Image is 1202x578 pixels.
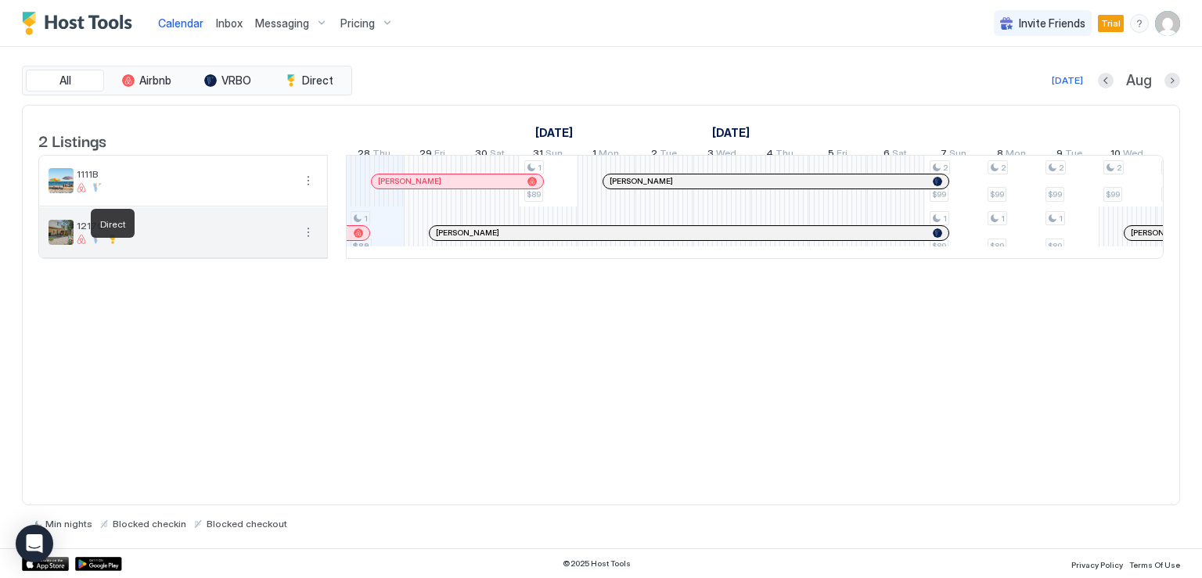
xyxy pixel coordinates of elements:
[16,525,53,562] div: Open Intercom Messenger
[651,147,657,163] span: 2
[416,144,449,167] a: August 29, 2025
[372,147,390,163] span: Thu
[716,147,736,163] span: Wed
[563,558,631,569] span: © 2025 Host Tools
[22,12,139,35] a: Host Tools Logo
[892,147,907,163] span: Sat
[216,15,243,31] a: Inbox
[880,144,911,167] a: September 6, 2025
[990,189,1004,199] span: $99
[647,144,681,167] a: September 2, 2025
[1155,11,1180,36] div: User profile
[932,189,946,199] span: $99
[354,144,394,167] a: August 28, 2025
[353,241,369,251] span: $89
[434,147,445,163] span: Fri
[38,128,106,152] span: 2 Listings
[660,147,677,163] span: Tue
[993,144,1030,167] a: September 8, 2025
[107,70,185,92] button: Airbnb
[364,214,368,224] span: 1
[538,163,542,173] span: 1
[828,147,834,163] span: 5
[77,168,293,180] span: 1111B
[299,223,318,242] button: More options
[1110,147,1121,163] span: 10
[221,74,251,88] span: VRBO
[533,147,543,163] span: 31
[1056,147,1063,163] span: 9
[1006,147,1026,163] span: Mon
[1019,16,1085,31] span: Invite Friends
[997,147,1003,163] span: 8
[22,557,69,571] a: App Store
[1053,144,1086,167] a: September 9, 2025
[704,144,740,167] a: September 3, 2025
[471,144,509,167] a: August 30, 2025
[49,220,74,245] div: listing image
[990,241,1004,251] span: $89
[113,518,186,530] span: Blocked checkin
[490,147,505,163] span: Sat
[1059,163,1063,173] span: 2
[531,121,577,144] a: August 13, 2025
[762,144,797,167] a: September 4, 2025
[884,147,890,163] span: 6
[75,557,122,571] a: Google Play Store
[49,168,74,193] div: listing image
[592,147,596,163] span: 1
[255,16,309,31] span: Messaging
[1059,214,1063,224] span: 1
[1001,214,1005,224] span: 1
[588,144,623,167] a: September 1, 2025
[941,147,947,163] span: 7
[139,74,171,88] span: Airbnb
[529,144,567,167] a: August 31, 2025
[932,241,946,251] span: $89
[299,171,318,190] button: More options
[1065,147,1082,163] span: Tue
[949,147,966,163] span: Sun
[545,147,563,163] span: Sun
[1001,163,1006,173] span: 2
[45,518,92,530] span: Min nights
[610,176,673,186] span: [PERSON_NAME]
[1049,71,1085,90] button: [DATE]
[26,70,104,92] button: All
[299,171,318,190] div: menu
[1164,73,1180,88] button: Next month
[943,214,947,224] span: 1
[419,147,432,163] span: 29
[1048,241,1062,251] span: $89
[475,147,488,163] span: 30
[158,15,203,31] a: Calendar
[1130,14,1149,33] div: menu
[1129,560,1180,569] span: Terms Of Use
[358,147,370,163] span: 28
[189,70,267,92] button: VRBO
[158,16,203,30] span: Calendar
[100,218,125,230] span: Direct
[837,147,848,163] span: Fri
[1123,147,1143,163] span: Wed
[378,176,441,186] span: [PERSON_NAME]
[270,70,348,92] button: Direct
[937,144,970,167] a: September 7, 2025
[436,228,499,238] span: [PERSON_NAME]
[22,66,352,95] div: tab-group
[1129,555,1180,572] a: Terms Of Use
[1048,189,1062,199] span: $99
[299,223,318,242] div: menu
[1071,560,1123,569] span: Privacy Policy
[207,518,287,530] span: Blocked checkout
[527,189,541,199] span: $89
[1098,73,1114,88] button: Previous month
[824,144,851,167] a: September 5, 2025
[1126,72,1152,90] span: Aug
[943,163,948,173] span: 2
[1131,228,1194,238] span: [PERSON_NAME]
[1071,555,1123,572] a: Privacy Policy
